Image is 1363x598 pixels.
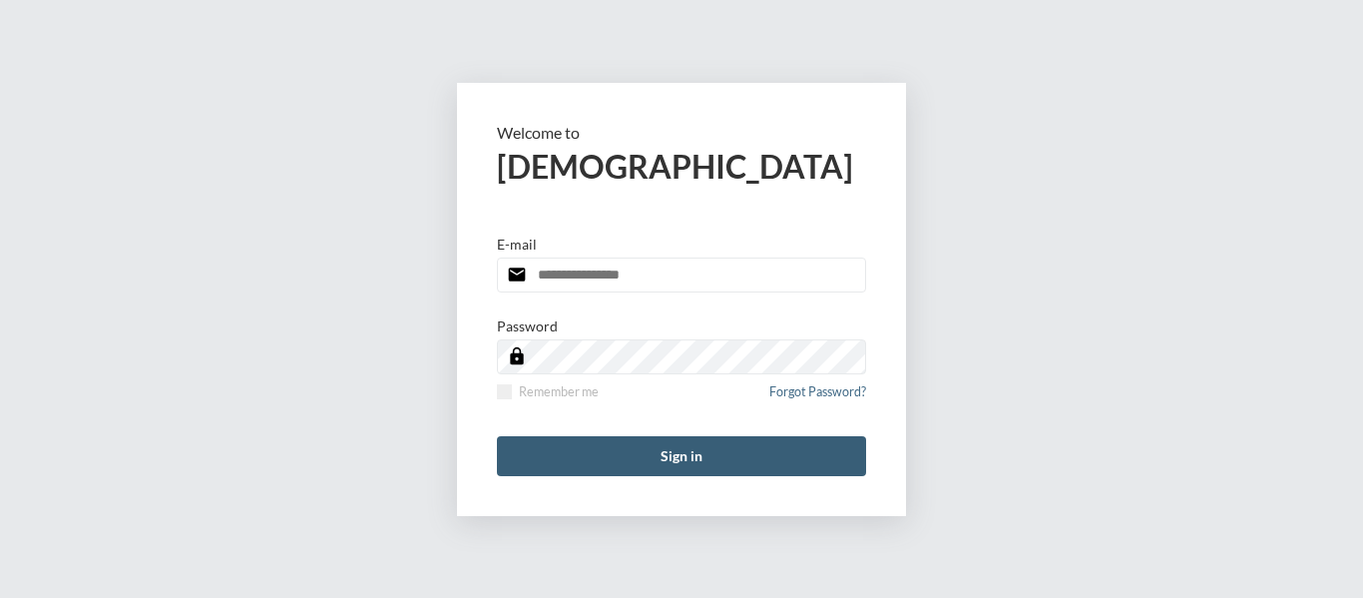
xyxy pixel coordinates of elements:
[497,384,599,399] label: Remember me
[497,317,558,334] p: Password
[497,236,537,253] p: E-mail
[497,123,866,142] p: Welcome to
[497,147,866,186] h2: [DEMOGRAPHIC_DATA]
[497,436,866,476] button: Sign in
[769,384,866,411] a: Forgot Password?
